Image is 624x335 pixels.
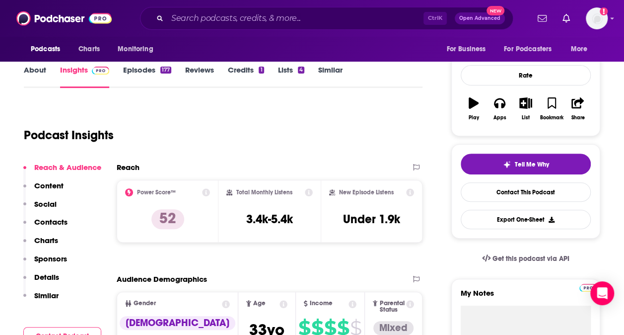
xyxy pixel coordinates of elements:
[34,236,58,245] p: Charts
[461,182,591,202] a: Contact This Podcast
[497,40,566,59] button: open menu
[455,12,505,24] button: Open AdvancedNew
[23,217,68,236] button: Contacts
[24,65,46,88] a: About
[586,7,608,29] button: Show profile menu
[34,272,59,282] p: Details
[343,212,400,227] h3: Under 1.9k
[34,163,101,172] p: Reach & Audience
[253,300,266,307] span: Age
[78,42,100,56] span: Charts
[34,254,67,263] p: Sponsors
[318,65,343,88] a: Similar
[564,40,600,59] button: open menu
[461,91,486,127] button: Play
[540,115,563,121] div: Bookmark
[586,7,608,29] img: User Profile
[459,16,500,21] span: Open Advanced
[140,7,513,30] div: Search podcasts, credits, & more...
[571,42,588,56] span: More
[24,40,73,59] button: open menu
[298,67,304,74] div: 4
[461,65,591,85] div: Rate
[590,281,614,305] div: Open Intercom Messenger
[167,10,423,26] input: Search podcasts, credits, & more...
[23,199,57,218] button: Social
[236,189,292,196] h2: Total Monthly Listens
[72,40,106,59] a: Charts
[278,65,304,88] a: Lists4
[539,91,564,127] button: Bookmark
[34,217,68,227] p: Contacts
[423,12,447,25] span: Ctrl K
[493,115,506,121] div: Apps
[31,42,60,56] span: Podcasts
[60,65,109,88] a: InsightsPodchaser Pro
[23,181,64,199] button: Content
[246,212,293,227] h3: 3.4k-5.4k
[137,189,176,196] h2: Power Score™
[92,67,109,75] img: Podchaser Pro
[111,40,166,59] button: open menu
[565,91,591,127] button: Share
[486,91,512,127] button: Apps
[486,6,504,15] span: New
[117,274,207,284] h2: Audience Demographics
[123,65,171,88] a: Episodes177
[461,288,591,306] label: My Notes
[439,40,498,59] button: open menu
[117,163,139,172] h2: Reach
[579,282,597,292] a: Pro website
[461,154,591,174] button: tell me why sparkleTell Me Why
[503,161,511,168] img: tell me why sparkle
[579,284,597,292] img: Podchaser Pro
[160,67,171,74] div: 177
[513,91,539,127] button: List
[558,10,574,27] a: Show notifications dropdown
[23,163,101,181] button: Reach & Audience
[571,115,584,121] div: Share
[24,128,114,143] h1: Podcast Insights
[228,65,264,88] a: Credits1
[34,181,64,190] p: Content
[134,300,156,307] span: Gender
[310,300,333,307] span: Income
[534,10,551,27] a: Show notifications dropdown
[23,291,59,309] button: Similar
[373,321,414,335] div: Mixed
[461,210,591,229] button: Export One-Sheet
[259,67,264,74] div: 1
[504,42,552,56] span: For Podcasters
[16,9,112,28] img: Podchaser - Follow, Share and Rate Podcasts
[600,7,608,15] svg: Add a profile image
[339,189,394,196] h2: New Episode Listens
[469,115,479,121] div: Play
[23,272,59,291] button: Details
[379,300,404,313] span: Parental Status
[474,247,577,271] a: Get this podcast via API
[185,65,214,88] a: Reviews
[23,254,67,272] button: Sponsors
[23,236,58,254] button: Charts
[34,291,59,300] p: Similar
[515,161,549,168] span: Tell Me Why
[586,7,608,29] span: Logged in as tessvanden
[492,254,569,263] span: Get this podcast via API
[118,42,153,56] span: Monitoring
[120,316,235,330] div: [DEMOGRAPHIC_DATA]
[34,199,57,209] p: Social
[446,42,485,56] span: For Business
[151,209,184,229] p: 52
[522,115,530,121] div: List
